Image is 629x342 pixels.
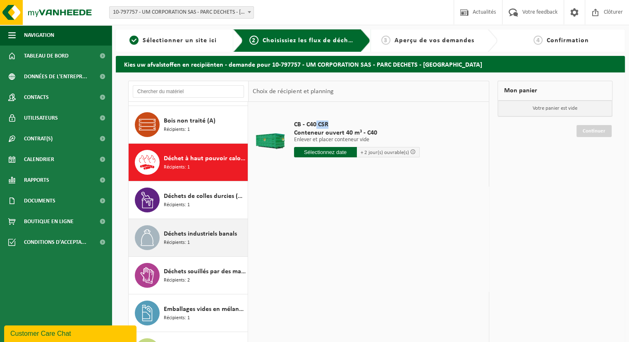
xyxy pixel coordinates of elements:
div: Mon panier [497,81,612,101]
span: Navigation [24,25,54,46]
input: Sélectionnez date [294,147,357,157]
p: Enlever et placer conteneur vide [294,137,420,143]
span: Choisissiez les flux de déchets et récipients [263,37,400,44]
span: Confirmation [547,37,589,44]
span: Contacts [24,87,49,108]
span: Calendrier [24,149,54,170]
a: 1Sélectionner un site ici [120,36,227,46]
span: Récipients: 1 [164,239,190,247]
span: CB - C40 CSR [294,120,420,129]
span: Rapports [24,170,49,190]
button: Déchet à haut pouvoir calorifique Récipients: 1 [129,144,248,181]
button: Déchets de colles durcies (dangereux) Récipients: 1 [129,181,248,219]
span: 1 [129,36,139,45]
span: Déchets de colles durcies (dangereux) [164,191,246,201]
span: Boutique en ligne [24,211,74,232]
span: Bois non traité (A) [164,116,215,126]
iframe: chat widget [4,324,138,342]
span: 3 [381,36,390,45]
div: Choix de récipient et planning [249,81,337,102]
span: Conteneur ouvert 40 m³ - C40 [294,129,420,137]
p: Votre panier est vide [498,101,612,116]
span: Déchet à haut pouvoir calorifique [164,154,246,164]
span: Documents [24,190,55,211]
span: Récipients: 1 [164,164,190,171]
span: Sélectionner un site ici [143,37,217,44]
span: Récipients: 2 [164,277,190,284]
span: Récipients: 1 [164,126,190,134]
span: Déchets souillés par des matières dangereuses pour l'environnement [164,267,246,277]
span: Données de l'entrepr... [24,66,87,87]
button: Emballages vides en mélange de produits dangereux Récipients: 1 [129,294,248,332]
span: Récipients: 1 [164,201,190,209]
span: Tableau de bord [24,46,69,66]
a: Continuer [576,125,612,137]
button: Bois non traité (A) Récipients: 1 [129,106,248,144]
span: Aperçu de vos demandes [395,37,474,44]
span: Conditions d'accepta... [24,232,86,253]
h2: Kies uw afvalstoffen en recipiënten - demande pour 10-797757 - UM CORPORATION SAS - PARC DECHETS ... [116,56,625,72]
span: Utilisateurs [24,108,58,128]
span: 10-797757 - UM CORPORATION SAS - PARC DECHETS - BIACHE ST VAAST [110,7,254,18]
span: Emballages vides en mélange de produits dangereux [164,304,246,314]
button: Déchets souillés par des matières dangereuses pour l'environnement Récipients: 2 [129,257,248,294]
span: Déchets industriels banals [164,229,237,239]
span: Contrat(s) [24,128,53,149]
input: Chercher du matériel [133,85,244,98]
span: 4 [533,36,543,45]
span: Récipients: 1 [164,314,190,322]
span: 10-797757 - UM CORPORATION SAS - PARC DECHETS - BIACHE ST VAAST [109,6,254,19]
span: 2 [249,36,258,45]
button: Déchets industriels banals Récipients: 1 [129,219,248,257]
span: + 2 jour(s) ouvrable(s) [361,150,409,155]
